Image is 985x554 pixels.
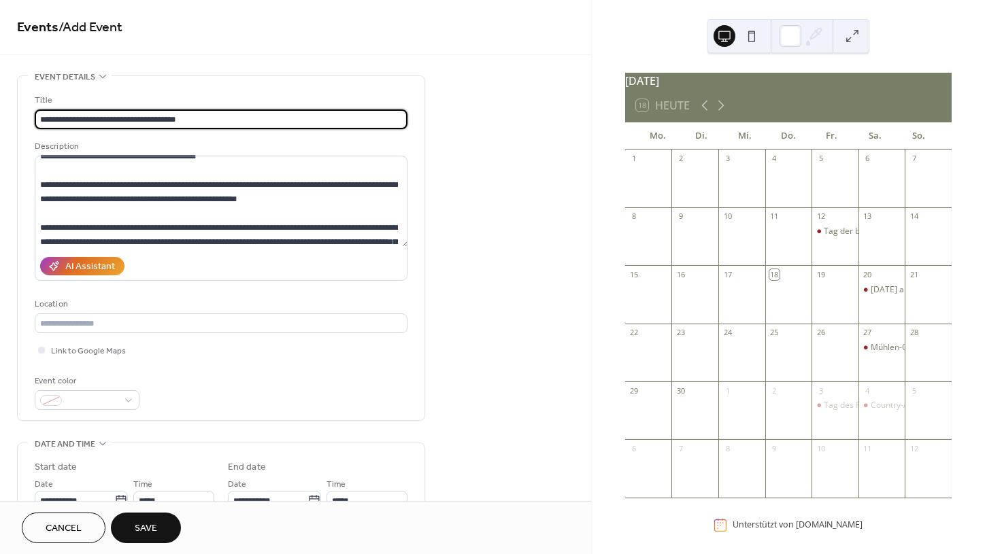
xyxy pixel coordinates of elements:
[769,328,780,338] div: 25
[909,211,919,222] div: 14
[35,478,53,492] span: Date
[35,374,137,388] div: Event color
[854,122,897,150] div: Sa.
[675,443,686,453] div: 7
[816,328,826,338] div: 26
[816,269,826,279] div: 19
[897,122,941,150] div: So.
[327,478,346,492] span: Time
[816,211,826,222] div: 12
[629,385,639,396] div: 29
[769,385,780,396] div: 2
[812,226,858,237] div: Tag der bayrischen Küche und Live Musik mit Volker Stach
[636,122,680,150] div: Mo.
[863,443,873,453] div: 11
[863,385,873,396] div: 4
[675,385,686,396] div: 30
[769,269,780,279] div: 18
[733,519,863,531] div: Unterstützt von
[722,328,733,338] div: 24
[675,269,686,279] div: 16
[722,211,733,222] div: 10
[111,513,181,543] button: Save
[46,522,82,536] span: Cancel
[767,122,810,150] div: Do.
[625,73,952,89] div: [DATE]
[858,400,905,411] div: Country-Abend mit Hermann Lammers Meyer – Live im Biergarten
[629,154,639,164] div: 1
[59,15,122,41] span: / Add Event
[769,443,780,453] div: 9
[722,154,733,164] div: 3
[35,460,77,474] div: Start date
[812,400,858,411] div: Tag des Frühschoppens mit Live Musik an der Baccumer Mühle
[675,328,686,338] div: 23
[722,443,733,453] div: 8
[135,522,157,536] span: Save
[35,437,95,451] span: Date and time
[675,154,686,164] div: 2
[858,284,905,296] div: Weltkindertag an der Baccumer Mühle
[629,211,639,222] div: 8
[810,122,854,150] div: Fr.
[629,328,639,338] div: 22
[863,269,873,279] div: 20
[675,211,686,222] div: 9
[629,443,639,453] div: 6
[863,154,873,164] div: 6
[65,260,115,275] div: AI Assistant
[909,328,919,338] div: 28
[22,513,105,543] button: Cancel
[816,154,826,164] div: 5
[723,122,767,150] div: Mi.
[909,269,919,279] div: 21
[17,15,59,41] a: Events
[680,122,723,150] div: Di.
[722,385,733,396] div: 1
[228,478,246,492] span: Date
[228,460,266,474] div: End date
[863,211,873,222] div: 13
[909,443,919,453] div: 12
[769,211,780,222] div: 11
[629,269,639,279] div: 15
[909,385,919,396] div: 5
[796,519,863,531] a: [DOMAIN_NAME]
[816,443,826,453] div: 10
[863,328,873,338] div: 27
[769,154,780,164] div: 4
[722,269,733,279] div: 17
[858,342,905,353] div: Mühlen-Quiz Open Air im Biergarten der Baccumer Mühle
[35,139,405,154] div: Description
[35,297,405,311] div: Location
[816,385,826,396] div: 3
[35,70,95,84] span: Event details
[40,257,124,275] button: AI Assistant
[909,154,919,164] div: 7
[133,478,152,492] span: Time
[35,93,405,107] div: Title
[51,345,126,359] span: Link to Google Maps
